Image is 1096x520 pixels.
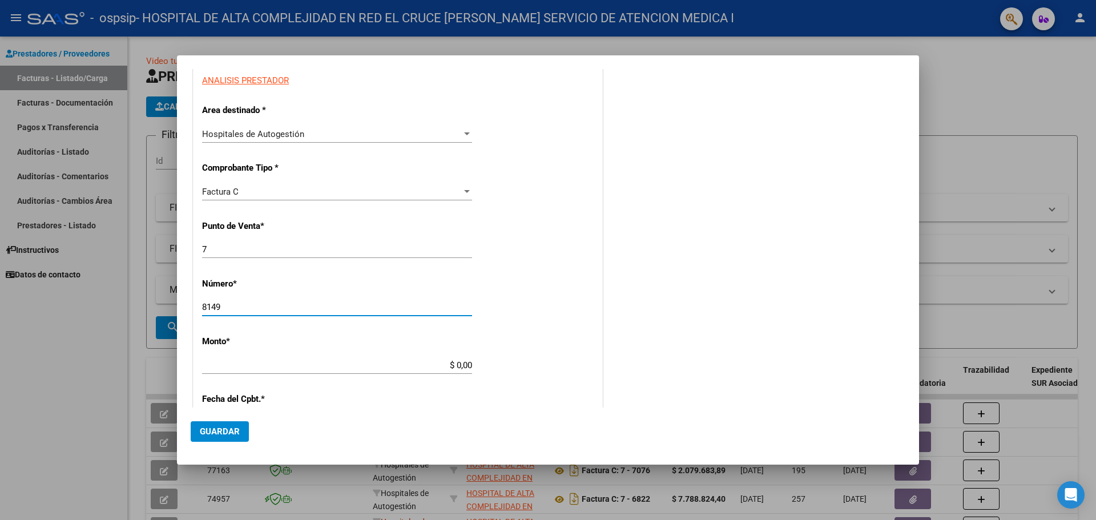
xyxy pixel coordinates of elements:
p: Comprobante Tipo * [202,162,320,175]
span: Guardar [200,426,240,437]
p: Monto [202,335,320,348]
span: Hospitales de Autogestión [202,129,304,139]
p: Fecha del Cpbt. [202,393,320,406]
div: Open Intercom Messenger [1057,481,1085,509]
button: Guardar [191,421,249,442]
p: Punto de Venta [202,220,320,233]
span: ANALISIS PRESTADOR [202,75,289,86]
p: Número [202,277,320,291]
span: Factura C [202,187,239,197]
p: Area destinado * [202,104,320,117]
